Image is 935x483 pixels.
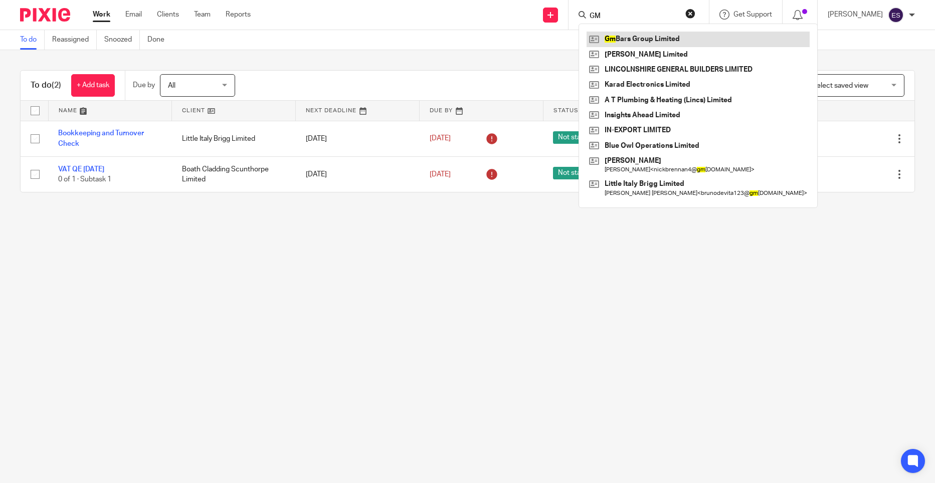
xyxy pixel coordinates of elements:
[888,7,904,23] img: svg%3E
[296,121,420,156] td: [DATE]
[589,12,679,21] input: Search
[58,166,104,173] a: VAT QE [DATE]
[296,156,420,192] td: [DATE]
[58,130,144,147] a: Bookkeeping and Turnover Check
[553,167,599,179] span: Not started
[553,131,599,144] span: Not started
[828,10,883,20] p: [PERSON_NAME]
[430,135,451,142] span: [DATE]
[20,8,70,22] img: Pixie
[812,82,868,89] span: Select saved view
[168,82,175,89] span: All
[125,10,142,20] a: Email
[194,10,211,20] a: Team
[31,80,61,91] h1: To do
[226,10,251,20] a: Reports
[104,30,140,50] a: Snoozed
[52,81,61,89] span: (2)
[147,30,172,50] a: Done
[172,121,296,156] td: Little Italy Brigg Limited
[71,74,115,97] a: + Add task
[157,10,179,20] a: Clients
[93,10,110,20] a: Work
[172,156,296,192] td: Boath Cladding Scunthorpe Limited
[733,11,772,18] span: Get Support
[685,9,695,19] button: Clear
[58,176,111,183] span: 0 of 1 · Subtask 1
[52,30,97,50] a: Reassigned
[133,80,155,90] p: Due by
[20,30,45,50] a: To do
[430,171,451,178] span: [DATE]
